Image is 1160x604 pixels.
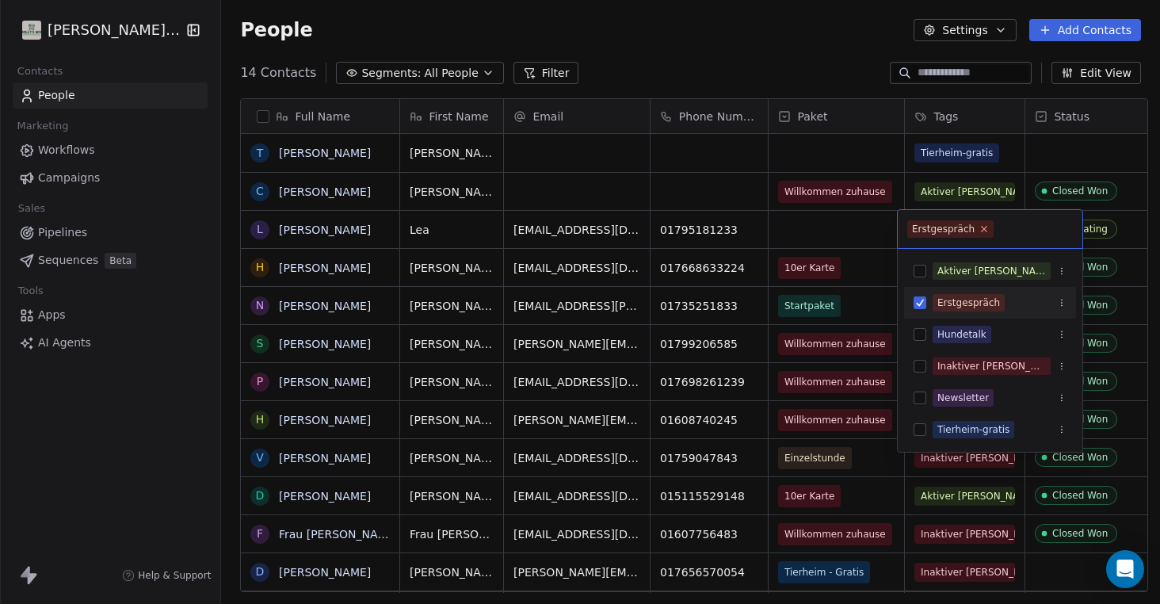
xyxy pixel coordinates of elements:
[912,222,975,236] div: Erstgespräch
[937,296,1000,310] div: Erstgespräch
[937,327,986,342] div: Hundetalk
[937,391,989,405] div: Newsletter
[937,359,1046,373] div: Inaktiver [PERSON_NAME]
[937,422,1009,437] div: Tierheim-gratis
[904,255,1076,445] div: Suggestions
[937,264,1046,278] div: Aktiver [PERSON_NAME]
